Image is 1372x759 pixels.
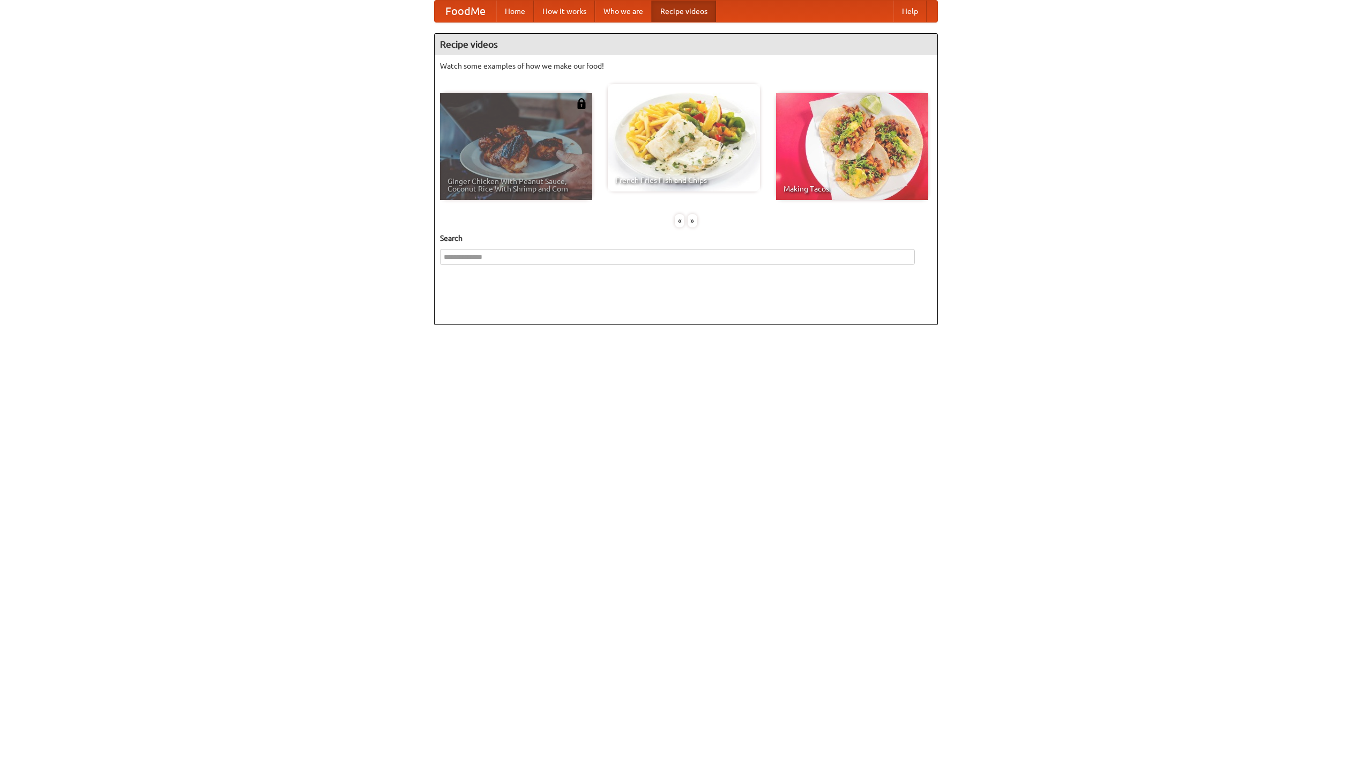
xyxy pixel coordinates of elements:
a: French Fries Fish and Chips [608,84,760,191]
a: Making Tacos [776,93,928,200]
a: FoodMe [435,1,496,22]
div: « [675,214,684,227]
img: 483408.png [576,98,587,109]
a: How it works [534,1,595,22]
a: Home [496,1,534,22]
span: Making Tacos [784,185,921,193]
a: Help [893,1,927,22]
p: Watch some examples of how we make our food! [440,61,932,71]
h4: Recipe videos [435,34,937,55]
span: French Fries Fish and Chips [615,176,752,184]
div: » [688,214,697,227]
a: Who we are [595,1,652,22]
h5: Search [440,233,932,244]
a: Recipe videos [652,1,716,22]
